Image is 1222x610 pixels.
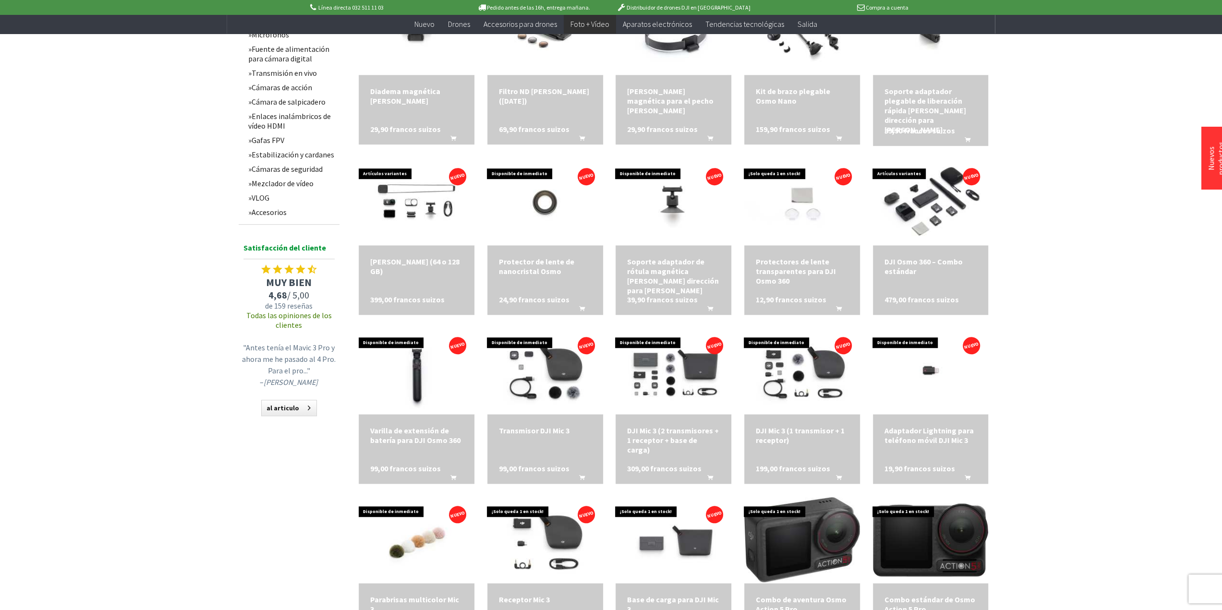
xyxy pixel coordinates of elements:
button: añadir a la cesta [696,304,719,317]
img: DJI Mic 3 (1 transmisor + 1 receptor) [744,328,859,414]
button: añadir a la cesta [568,134,591,146]
button: añadir a la cesta [439,473,462,486]
button: añadir a la cesta [824,304,847,317]
font: 479,00 francos suizos [884,295,959,304]
a: Kit de brazo plegable Osmo Nano 159,90 francos suizos añadir a la cesta [756,86,848,106]
a: Nuevo [408,14,441,34]
font: Tendencias tecnológicas [705,19,784,29]
font: DJI Osmo 360 – Combo estándar [884,257,963,276]
font: Soporte adaptador plegable de liberación rápida [PERSON_NAME] dirección para [PERSON_NAME] [884,86,966,134]
a: Foto + Vídeo [564,14,616,34]
font: Protector de lente de nanocristal Osmo [499,257,574,276]
font: Pedido antes de las 16h, entrega mañana. [487,4,590,11]
img: Parabrisas multicolor Mic 3 [359,497,474,583]
font: Gafas FPV [252,135,284,145]
font: [PERSON_NAME] (64 o 128 GB) [370,257,460,276]
a: Receptor Mic 3 119,00 francos suizos [499,595,592,604]
font: Nuevo [414,19,435,29]
a: Adaptador Lightning para teléfono móvil DJI Mic 3 19,90 francos suizos añadir a la cesta [884,426,977,445]
img: Transmisor DJI Mic 3 [487,328,603,414]
a: Soporte adaptador plegable de liberación rápida [PERSON_NAME] dirección para [PERSON_NAME] 39,90 ... [884,86,977,134]
font: 29,90 francos suizos [627,124,698,134]
font: – [260,377,264,387]
font: Accesorios [252,207,287,217]
font: Micrófonos [252,30,289,39]
font: Mezclador de vídeo [252,179,314,188]
a: Salida [791,14,824,34]
a: Varilla de extensión de batería para DJI Osmo 360 99,00 francos suizos añadir a la cesta [370,426,463,445]
font: DJI Mic 3 (1 transmisor + 1 receptor) [756,426,845,445]
img: Adaptador Lightning para teléfono móvil DJI Mic 3 [873,328,988,414]
a: al articulo [261,400,317,416]
font: Transmisión en vivo [252,68,317,78]
a: Transmisor DJI Mic 3 99,00 francos suizos añadir a la cesta [499,426,592,435]
font: Fuente de alimentación para cámara digital [248,44,329,63]
img: Osmo Nano (64 o 128 GB) [359,159,474,245]
font: al articulo [266,404,299,412]
font: Estabilización y cardanes [252,150,334,159]
font: Diadema magnética [PERSON_NAME] [370,86,440,106]
font: [PERSON_NAME] magnética para el pecho [PERSON_NAME] [627,86,714,115]
font: Adaptador Lightning para teléfono móvil DJI Mic 3 [884,426,974,445]
a: Cámara de salpicadero [243,95,339,109]
font: 199,00 francos suizos [756,464,830,473]
font: Accesorios para drones [484,19,557,29]
font: / 5,00 [287,289,309,301]
font: Satisfacción del cliente [243,243,326,252]
img: Protector de lente de nanocristal Osmo [487,159,603,245]
img: DJI Osmo 360 – Combo estándar [873,159,988,245]
font: Transmisor DJI Mic 3 [499,426,569,435]
font: Cámaras de seguridad [252,164,323,174]
a: Micrófonos [243,27,339,42]
font: Filtro ND [PERSON_NAME] ([DATE]) [499,86,589,106]
font: 69,90 francos suizos [499,124,569,134]
font: "Antes tenía el Mavic 3 Pro y ahora me he pasado al 4 Pro. Para el pro..." [242,343,336,375]
font: 19,90 francos suizos [884,464,955,473]
font: Aparatos electrónicos [623,19,692,29]
button: añadir a la cesta [824,473,847,486]
a: Protector de lente de nanocristal Osmo 24,90 francos suizos añadir a la cesta [499,257,592,276]
font: 159,90 francos suizos [756,124,830,134]
font: 39,90 francos suizos [627,295,698,304]
a: Soporte adaptador de rótula magnética [PERSON_NAME] dirección para [PERSON_NAME] 39,90 francos su... [627,257,720,295]
a: Tendencias tecnológicas [699,14,791,34]
font: 399,00 francos suizos [370,295,445,304]
font: Cámaras de acción [252,83,312,92]
font: VLOG [252,193,269,203]
font: Kit de brazo plegable Osmo Nano [756,86,830,106]
button: añadir a la cesta [953,473,976,486]
a: DJI Osmo 360 – Combo estándar 479,00 francos suizos [884,257,977,276]
font: 99,00 francos suizos [370,464,441,473]
font: Salida [798,19,817,29]
a: Drones [441,14,477,34]
button: añadir a la cesta [439,134,462,146]
img: DJI Mic 3 (2 transmisores + 1 receptor + base de carga) [616,328,731,414]
button: añadir a la cesta [824,134,847,146]
a: Transmisión en vivo [243,66,339,80]
button: añadir a la cesta [953,135,976,148]
a: Accesorios [243,205,339,219]
a: Cámaras de acción [243,80,339,95]
a: Accesorios para drones [477,14,564,34]
a: Enlaces inalámbricos de vídeo HDMI [243,109,339,133]
font: Drones [448,19,470,29]
a: DJI Mic 3 (2 transmisores + 1 receptor + base de carga) 309,00 francos suizos añadir a la cesta [627,426,720,455]
a: Gafas FPV [243,133,339,147]
a: Aparatos electrónicos [616,14,699,34]
font: Varilla de extensión de batería para DJI Osmo 360 [370,426,460,445]
a: DJI Mic 3 (1 transmisor + 1 receptor) 199,00 francos suizos añadir a la cesta [756,426,848,445]
font: 39,90 francos suizos [884,126,955,135]
font: [PERSON_NAME] [264,377,318,387]
button: añadir a la cesta [568,473,591,486]
button: añadir a la cesta [696,134,719,146]
a: Mezclador de vídeo [243,176,339,191]
font: 29,90 francos suizos [370,124,441,134]
img: Varilla de extensión de batería para DJI Osmo 360 [359,328,474,414]
font: Compra a cuenta [866,4,908,11]
a: Todas las opiniones de los clientes [246,311,332,330]
img: Combo de aventura Osmo Action 5 Pro [744,497,860,583]
a: [PERSON_NAME] (64 o 128 GB) 399,00 francos suizos [370,257,463,276]
button: añadir a la cesta [696,473,719,486]
img: Base de carga para DJI Mic 3 [616,497,731,583]
a: [PERSON_NAME] magnética para el pecho [PERSON_NAME] 29,90 francos suizos añadir a la cesta [627,86,720,115]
